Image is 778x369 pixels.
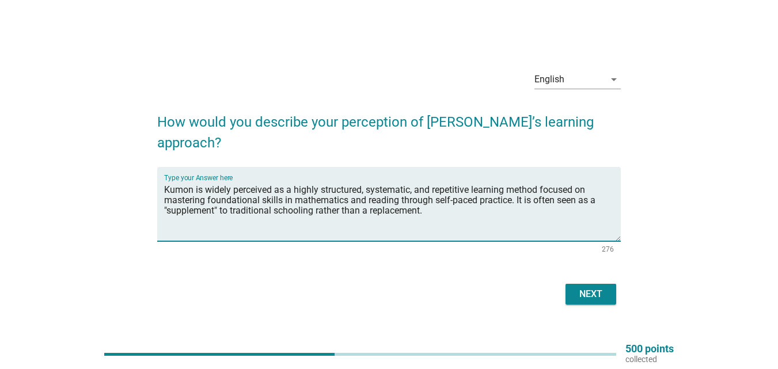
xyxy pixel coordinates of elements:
[157,100,621,153] h2: How would you describe your perception of [PERSON_NAME]’s learning approach?
[575,287,607,301] div: Next
[607,73,621,86] i: arrow_drop_down
[625,344,674,354] p: 500 points
[534,74,564,85] div: English
[625,354,674,364] p: collected
[164,181,621,241] textarea: Type your Answer here
[602,246,614,253] div: 276
[566,284,616,305] button: Next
